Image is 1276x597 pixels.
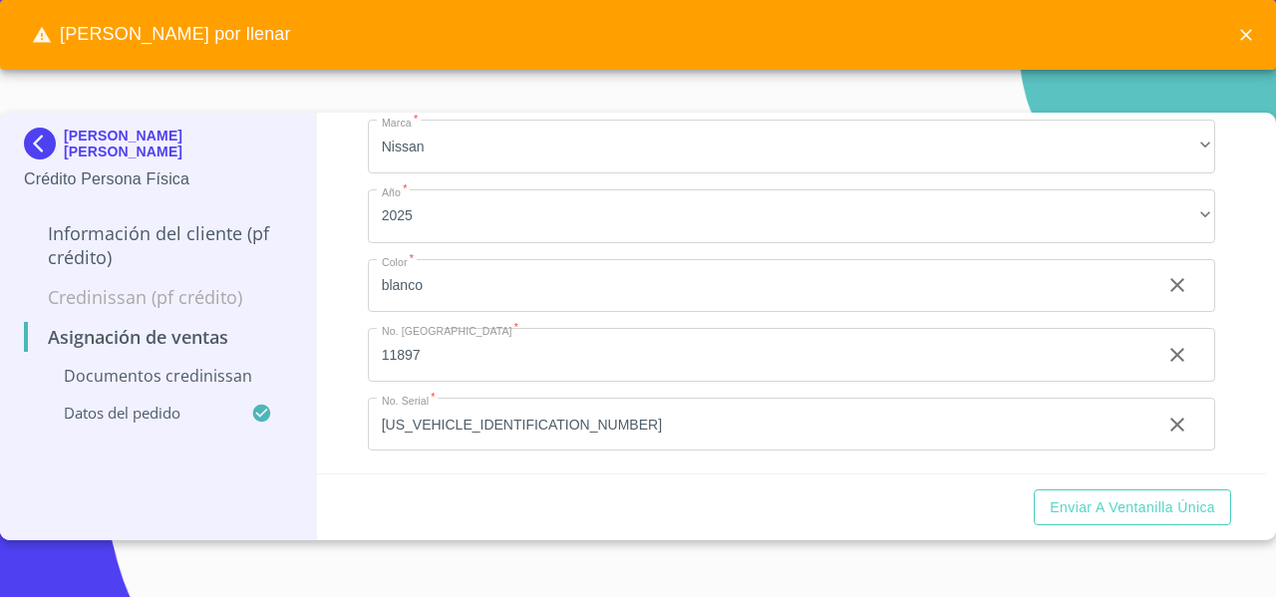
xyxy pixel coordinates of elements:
p: Credinissan (PF crédito) [24,285,292,309]
button: Enviar a Ventanilla única [1034,489,1231,526]
button: clear input [1153,261,1201,309]
p: Documentos CrediNissan [24,365,292,387]
p: [PERSON_NAME] [PERSON_NAME] [64,128,292,159]
button: clear input [1153,401,1201,448]
div: Nissan [368,120,1215,173]
button: close [1224,13,1268,57]
p: Asignación de Ventas [24,325,292,349]
img: Docupass spot blue [24,128,64,159]
button: clear input [1153,331,1201,379]
div: 2025 [368,189,1215,243]
p: Datos del pedido [24,403,251,423]
span: Enviar a Ventanilla única [1050,495,1215,520]
p: Crédito Persona Física [24,167,292,191]
span: [PERSON_NAME] por llenar [16,14,307,56]
p: Información del cliente (PF crédito) [24,221,292,269]
div: [PERSON_NAME] [PERSON_NAME] [24,128,292,167]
